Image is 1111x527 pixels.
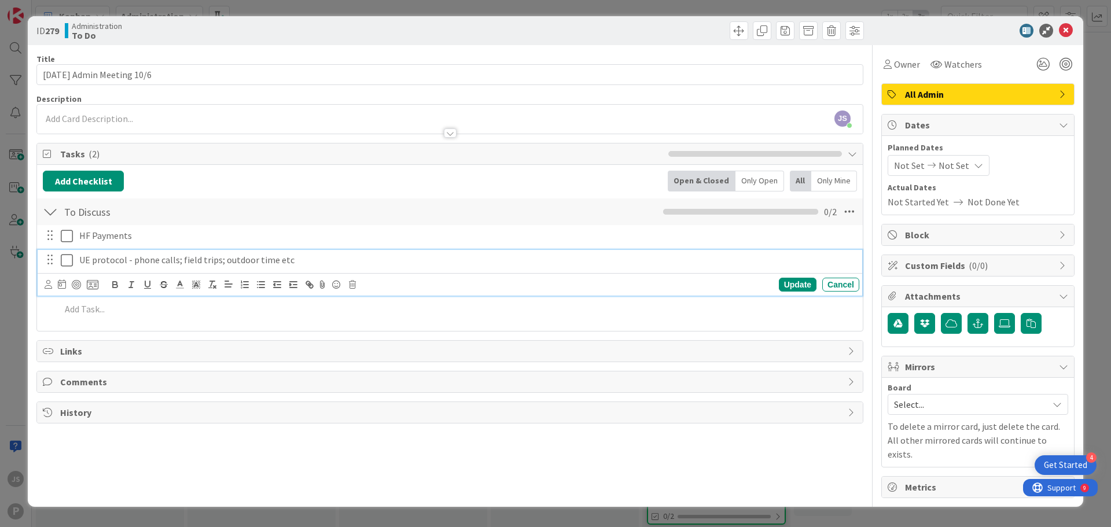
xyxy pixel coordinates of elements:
[60,344,842,358] span: Links
[811,171,857,191] div: Only Mine
[45,25,59,36] b: 279
[790,171,811,191] div: All
[60,201,321,222] input: Add Checklist...
[60,375,842,389] span: Comments
[969,260,988,271] span: ( 0/0 )
[894,396,1042,412] span: Select...
[888,142,1068,154] span: Planned Dates
[905,360,1053,374] span: Mirrors
[888,195,949,209] span: Not Started Yet
[1044,459,1087,471] div: Get Started
[967,195,1020,209] span: Not Done Yet
[79,229,855,242] p: HF Payments
[36,54,55,64] label: Title
[60,147,663,161] span: Tasks
[735,171,784,191] div: Only Open
[905,259,1053,272] span: Custom Fields
[905,118,1053,132] span: Dates
[824,205,837,219] span: 0 / 2
[944,57,982,71] span: Watchers
[888,182,1068,194] span: Actual Dates
[905,228,1053,242] span: Block
[43,171,124,191] button: Add Checklist
[36,64,863,85] input: type card name here...
[894,159,925,172] span: Not Set
[905,87,1053,101] span: All Admin
[905,480,1053,494] span: Metrics
[60,5,63,14] div: 9
[1035,455,1097,475] div: Open Get Started checklist, remaining modules: 4
[888,419,1068,461] p: To delete a mirror card, just delete the card. All other mirrored cards will continue to exists.
[894,57,920,71] span: Owner
[779,278,816,292] div: Update
[36,94,82,104] span: Description
[939,159,969,172] span: Not Set
[1086,452,1097,463] div: 4
[24,2,53,16] span: Support
[888,384,911,392] span: Board
[60,406,842,419] span: History
[72,31,122,40] b: To Do
[905,289,1053,303] span: Attachments
[89,148,100,160] span: ( 2 )
[822,278,859,292] div: Cancel
[79,253,855,267] p: UE protocol - phone calls; field trips; outdoor time etc
[72,21,122,31] span: Administration
[668,171,735,191] div: Open & Closed
[834,110,851,127] span: JS
[36,24,59,38] span: ID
